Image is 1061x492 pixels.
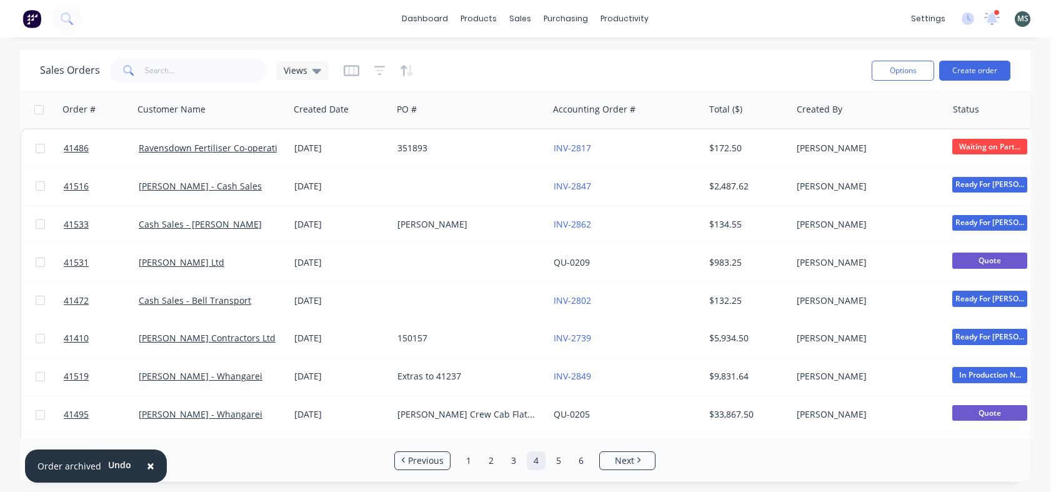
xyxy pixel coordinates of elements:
a: Cash Sales - [PERSON_NAME] [139,218,262,230]
div: $132.25 [709,294,783,307]
div: purchasing [537,9,594,28]
div: [PERSON_NAME] [797,294,935,307]
div: Status [953,103,979,116]
div: [DATE] [294,408,387,421]
div: $9,831.64 [709,370,783,383]
input: Search... [145,58,267,83]
div: [PERSON_NAME] [797,256,935,269]
div: productivity [594,9,655,28]
a: 41531 [64,244,139,281]
a: Page 5 [549,451,568,470]
div: [PERSON_NAME] [397,218,536,231]
button: Options [872,61,934,81]
div: settings [905,9,952,28]
img: Factory [22,9,41,28]
a: Next page [600,454,655,467]
div: [DATE] [294,142,387,154]
div: [PERSON_NAME] [797,180,935,193]
a: QU-0209 [554,256,590,268]
div: $33,867.50 [709,408,783,421]
a: 41519 [64,358,139,395]
div: [PERSON_NAME] [797,142,935,154]
span: Previous [408,454,444,467]
div: [DATE] [294,294,387,307]
div: Accounting Order # [553,103,635,116]
span: 41516 [64,180,89,193]
div: Total ($) [709,103,742,116]
div: Order archived [37,459,101,473]
a: Page 2 [482,451,501,470]
div: Order # [62,103,96,116]
a: INV-2847 [554,180,591,192]
a: Ravensdown Fertiliser Co-operative [139,142,287,154]
h1: Sales Orders [40,64,100,76]
div: [PERSON_NAME] Crew Cab Flat Deck with Toolbox [397,408,536,421]
div: [PERSON_NAME] [797,408,935,421]
div: $983.25 [709,256,783,269]
span: 41531 [64,256,89,269]
a: Page 6 [572,451,590,470]
span: 41410 [64,332,89,344]
div: [DATE] [294,332,387,344]
span: Ready For [PERSON_NAME] [952,177,1027,193]
div: 351893 [397,142,536,154]
span: Views [284,64,307,77]
a: 41516 [64,168,139,205]
a: 41472 [64,282,139,319]
div: PO # [397,103,417,116]
button: Close [134,451,167,481]
a: 41387 [64,434,139,471]
div: [PERSON_NAME] [797,332,935,344]
div: [DATE] [294,180,387,193]
span: 41472 [64,294,89,307]
div: Customer Name [137,103,206,116]
a: INV-2849 [554,370,591,382]
ul: Pagination [389,451,660,470]
a: INV-2862 [554,218,591,230]
a: [PERSON_NAME] Ltd [139,256,224,268]
button: Create order [939,61,1010,81]
a: [PERSON_NAME] - Cash Sales [139,180,262,192]
div: [PERSON_NAME] [797,218,935,231]
div: $2,487.62 [709,180,783,193]
a: [PERSON_NAME] Contractors Ltd [139,332,276,344]
span: Waiting on Part... [952,139,1027,154]
span: 41519 [64,370,89,383]
span: MS [1017,13,1029,24]
a: Page 4 is your current page [527,451,545,470]
span: Quote [952,405,1027,421]
span: Ready For [PERSON_NAME] [952,215,1027,231]
div: [DATE] [294,256,387,269]
a: 41486 [64,129,139,167]
div: [PERSON_NAME] [797,370,935,383]
span: In Production N... [952,367,1027,383]
span: 41486 [64,142,89,154]
a: QU-0205 [554,408,590,420]
a: Page 3 [504,451,523,470]
div: [DATE] [294,218,387,231]
a: Previous page [395,454,450,467]
button: Undo [101,456,138,474]
a: dashboard [396,9,454,28]
a: 41495 [64,396,139,433]
a: 41410 [64,319,139,357]
div: $134.55 [709,218,783,231]
div: 150157 [397,332,536,344]
span: Ready For [PERSON_NAME] [952,291,1027,306]
a: INV-2802 [554,294,591,306]
a: [PERSON_NAME] - Whangarei [139,408,262,420]
div: Extras to 41237 [397,370,536,383]
div: products [454,9,503,28]
div: $172.50 [709,142,783,154]
a: Page 1 [459,451,478,470]
span: Ready For [PERSON_NAME] [952,329,1027,344]
div: [DATE] [294,370,387,383]
span: Next [615,454,634,467]
div: Created By [797,103,842,116]
a: INV-2817 [554,142,591,154]
a: Cash Sales - Bell Transport [139,294,251,306]
a: INV-2739 [554,332,591,344]
div: sales [503,9,537,28]
a: 41533 [64,206,139,243]
span: × [147,457,154,474]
